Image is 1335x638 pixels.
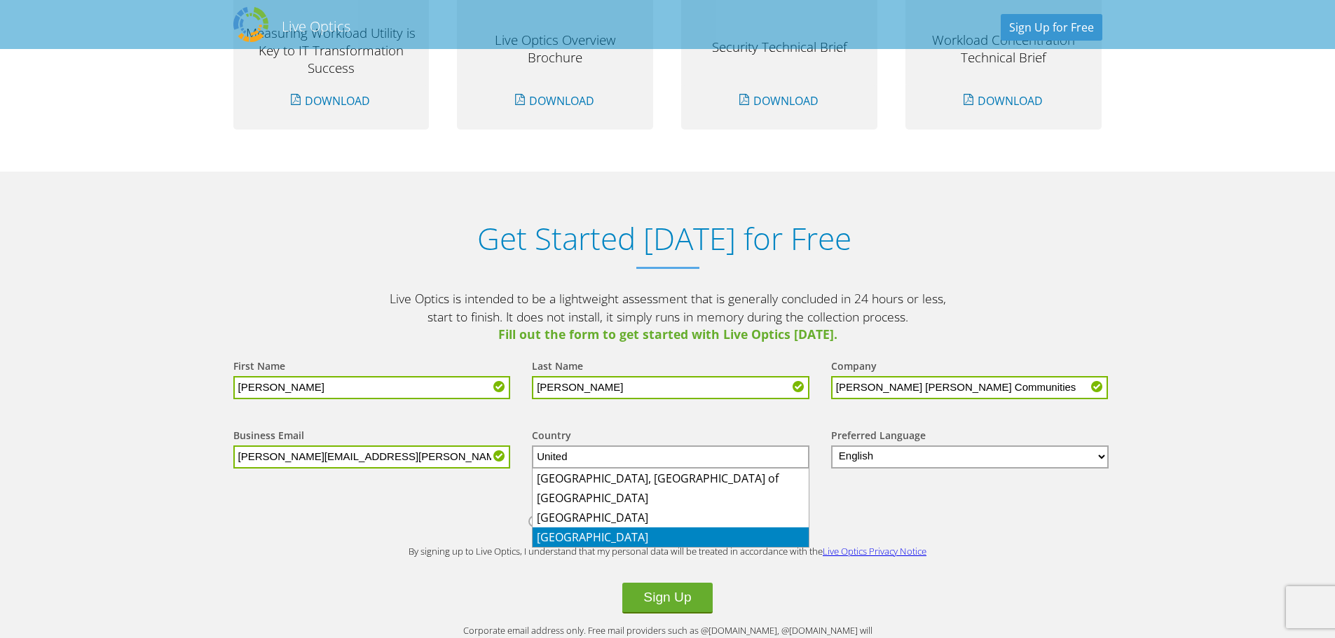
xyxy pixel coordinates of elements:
[732,88,827,114] a: Download
[532,445,809,469] input: Start typing to search for a country
[219,493,1116,506] b: Which best describes you?
[533,527,809,547] li: [GEOGRAPHIC_DATA]
[957,88,1051,114] a: Download
[533,488,809,508] li: [GEOGRAPHIC_DATA]
[388,545,948,558] p: By signing up to Live Optics, I understand that my personal data will be treated in accordance wi...
[508,88,603,114] a: Download
[532,429,571,445] label: Country
[233,429,304,445] label: Business Email
[831,429,926,445] label: Preferred Language
[1001,14,1102,41] a: Sign Up for Free
[533,508,809,527] li: [GEOGRAPHIC_DATA]
[528,513,627,534] label: I am an IT pro
[532,359,583,376] label: Last Name
[831,359,877,376] label: Company
[282,17,350,36] h2: Live Optics
[823,545,926,557] a: Live Optics Privacy Notice
[242,24,419,76] h3: Measuring Workload Utility is Key to IT Transformation Success
[388,326,948,344] span: Fill out the form to get started with Live Optics [DATE].
[622,583,712,613] button: Sign Up
[284,88,378,114] a: Download
[388,290,948,344] p: Live Optics is intended to be a lightweight assessment that is generally concluded in 24 hours or...
[233,7,268,42] img: Dell Dpack
[219,221,1109,256] h1: Get Started [DATE] for Free
[533,469,809,488] li: [GEOGRAPHIC_DATA], [GEOGRAPHIC_DATA] of
[233,359,285,376] label: First Name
